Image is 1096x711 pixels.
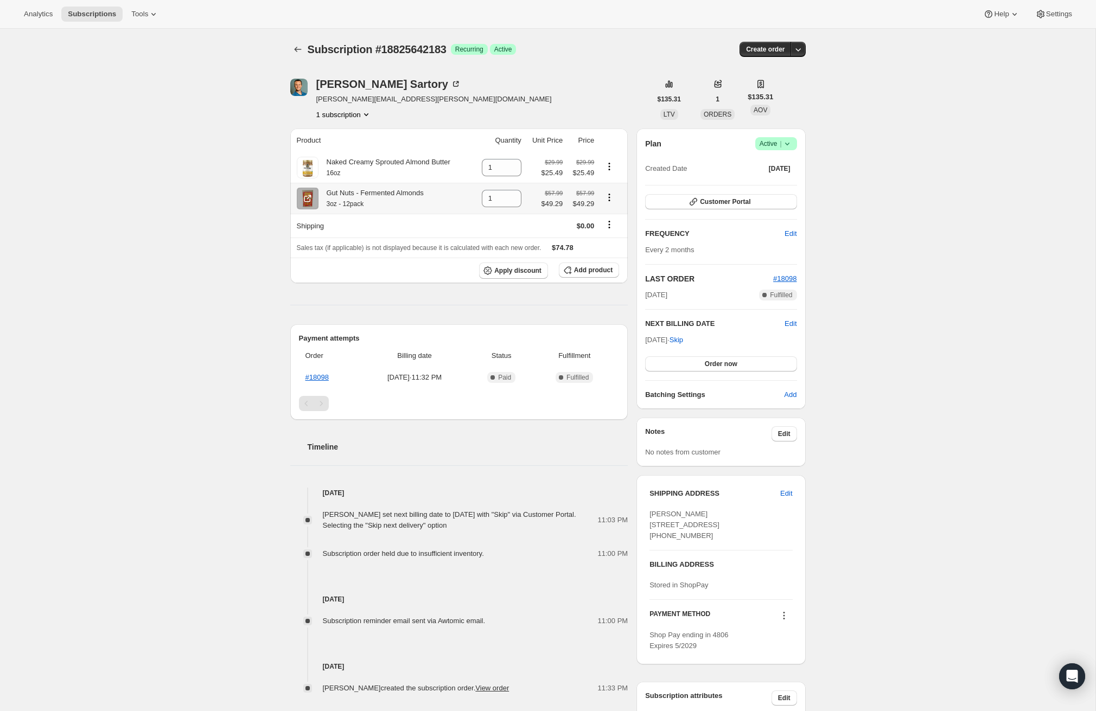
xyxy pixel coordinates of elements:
button: Customer Portal [645,194,796,209]
h6: Batching Settings [645,389,784,400]
span: Add [784,389,796,400]
button: Add product [559,262,619,278]
button: Edit [785,318,796,329]
span: [DATE] [769,164,791,173]
span: ORDERS [704,111,731,118]
small: $57.99 [576,190,594,196]
small: 16oz [327,169,341,177]
span: Customer Portal [700,197,750,206]
button: Skip [663,331,690,349]
span: Apply discount [494,266,541,275]
span: Edit [785,228,796,239]
h2: Plan [645,138,661,149]
div: [PERSON_NAME] Sartory [316,79,461,89]
th: Price [566,129,597,152]
button: Settings [1029,7,1079,22]
span: Skip [670,335,683,345]
span: $49.29 [569,198,594,209]
button: $135.31 [651,92,687,107]
th: Quantity [473,129,525,152]
span: $74.78 [552,244,574,252]
span: Edit [778,694,791,702]
button: 1 [709,92,726,107]
th: Product [290,129,473,152]
span: Fulfilled [566,373,589,382]
h3: Subscription attributes [645,690,772,706]
img: product img [297,188,318,209]
span: Created Date [645,163,687,174]
h2: Payment attempts [299,333,620,344]
button: Edit [772,690,797,706]
h2: FREQUENCY [645,228,785,239]
span: $25.49 [569,168,594,178]
button: Subscriptions [61,7,123,22]
span: Fulfilled [770,291,792,299]
small: $29.99 [576,159,594,165]
span: Analytics [24,10,53,18]
nav: Pagination [299,396,620,411]
span: [DATE] · [645,336,683,344]
span: [PERSON_NAME] set next billing date to [DATE] with "Skip" via Customer Portal. Selecting the "Ski... [323,510,576,529]
h3: SHIPPING ADDRESS [649,488,780,499]
div: Naked Creamy Sprouted Almond Butter [318,157,450,178]
h4: [DATE] [290,594,628,605]
button: #18098 [773,273,796,284]
button: Edit [778,225,803,242]
div: Gut Nuts - Fermented Almonds [318,188,424,209]
button: Shipping actions [601,219,618,230]
span: LTV [664,111,675,118]
span: | [780,139,781,148]
button: Add [778,386,803,403]
button: Edit [772,426,797,441]
span: $49.29 [541,198,563,209]
button: Tools [125,7,165,22]
button: Help [977,7,1026,22]
span: Edit [778,430,791,438]
h4: [DATE] [290,661,628,672]
span: $135.31 [658,95,681,104]
h2: Timeline [308,441,628,452]
h3: Notes [645,426,772,441]
span: No notes from customer [645,448,721,456]
div: Open Intercom Messenger [1059,663,1085,689]
h4: [DATE] [290,488,628,498]
button: [DATE] [762,161,797,176]
span: $0.00 [577,222,595,230]
button: Order now [645,356,796,371]
th: Order [299,344,360,368]
span: AOV [754,106,767,114]
button: Subscriptions [290,42,305,57]
span: [DATE] [645,290,667,300]
button: Product actions [316,109,372,120]
a: #18098 [773,274,796,283]
small: $57.99 [545,190,563,196]
span: Subscription #18825642183 [308,43,447,55]
span: Recurring [455,45,483,54]
span: Order now [705,360,737,368]
button: Edit [774,485,799,502]
span: Billing date [362,350,467,361]
button: Create order [740,42,791,57]
th: Shipping [290,214,473,238]
span: 11:00 PM [598,548,628,559]
span: Subscription reminder email sent via Awtomic email. [323,617,486,625]
h2: NEXT BILLING DATE [645,318,785,329]
span: Paid [498,373,511,382]
span: $135.31 [748,92,773,103]
span: 11:33 PM [598,683,628,694]
button: Apply discount [479,262,548,279]
small: $29.99 [545,159,563,165]
span: Tools [131,10,148,18]
a: #18098 [305,373,329,381]
span: [PERSON_NAME] [STREET_ADDRESS] [PHONE_NUMBER] [649,510,719,540]
small: 3oz - 12pack [327,200,364,208]
img: product img [297,157,318,178]
h2: LAST ORDER [645,273,773,284]
span: [DATE] · 11:32 PM [362,372,467,383]
span: Edit [780,488,792,499]
span: Sales tax (if applicable) is not displayed because it is calculated with each new order. [297,244,541,252]
button: Product actions [601,161,618,172]
button: Product actions [601,191,618,203]
h3: PAYMENT METHOD [649,610,710,624]
span: 11:00 PM [598,616,628,626]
